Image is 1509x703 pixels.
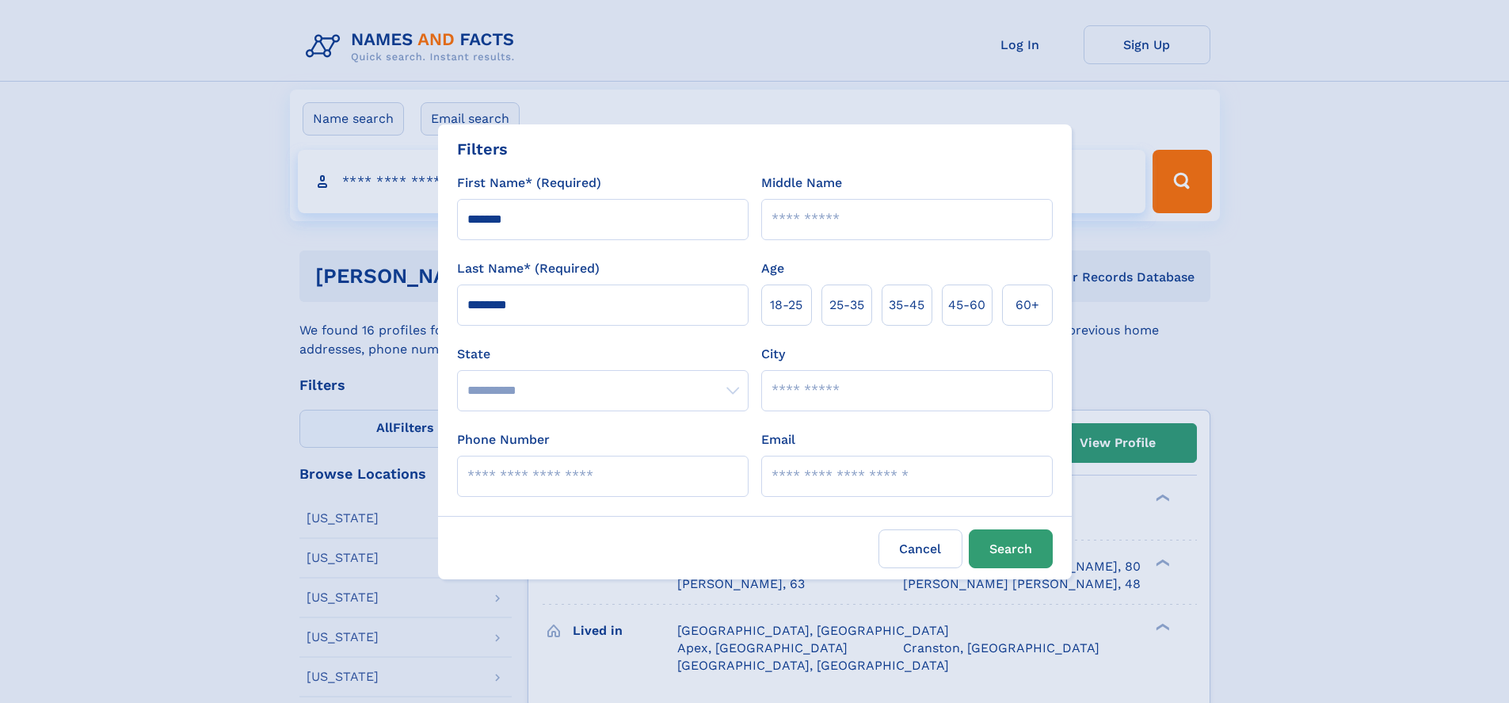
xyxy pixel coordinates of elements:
button: Search [969,529,1053,568]
label: Age [761,259,784,278]
span: 45‑60 [948,296,985,315]
span: 35‑45 [889,296,924,315]
label: Phone Number [457,430,550,449]
span: 18‑25 [770,296,802,315]
span: 60+ [1016,296,1039,315]
label: State [457,345,749,364]
label: Last Name* (Required) [457,259,600,278]
div: Filters [457,137,508,161]
span: 25‑35 [829,296,864,315]
label: Email [761,430,795,449]
label: Cancel [878,529,962,568]
label: City [761,345,785,364]
label: Middle Name [761,174,842,193]
label: First Name* (Required) [457,174,601,193]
